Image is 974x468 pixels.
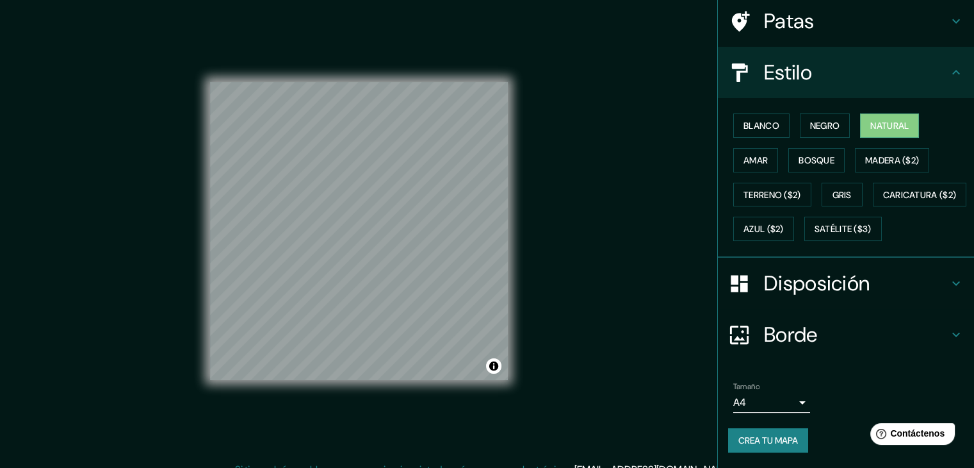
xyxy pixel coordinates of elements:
[764,270,870,297] font: Disposición
[718,258,974,309] div: Disposición
[804,217,882,241] button: Satélite ($3)
[832,189,852,201] font: Gris
[486,358,501,374] button: Activar o desactivar atribución
[860,113,919,138] button: Natural
[883,189,957,201] font: Caricatura ($2)
[738,435,798,446] font: Crea tu mapa
[743,189,801,201] font: Terreno ($2)
[855,148,929,172] button: Madera ($2)
[865,155,919,166] font: Madera ($2)
[810,120,840,131] font: Negro
[873,183,967,207] button: Caricatura ($2)
[743,120,779,131] font: Blanco
[764,8,815,35] font: Patas
[718,309,974,360] div: Borde
[733,392,810,413] div: A4
[733,217,794,241] button: Azul ($2)
[210,82,508,380] canvas: Mapa
[822,183,863,207] button: Gris
[788,148,845,172] button: Bosque
[815,224,872,235] font: Satélite ($3)
[860,418,960,454] iframe: Lanzador de widgets de ayuda
[718,47,974,98] div: Estilo
[728,428,808,453] button: Crea tu mapa
[733,381,759,392] font: Tamaño
[733,183,811,207] button: Terreno ($2)
[870,120,909,131] font: Natural
[764,59,812,86] font: Estilo
[733,148,778,172] button: Amar
[733,396,746,409] font: A4
[800,113,850,138] button: Negro
[733,113,790,138] button: Blanco
[799,155,834,166] font: Bosque
[743,155,768,166] font: Amar
[764,321,818,348] font: Borde
[743,224,784,235] font: Azul ($2)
